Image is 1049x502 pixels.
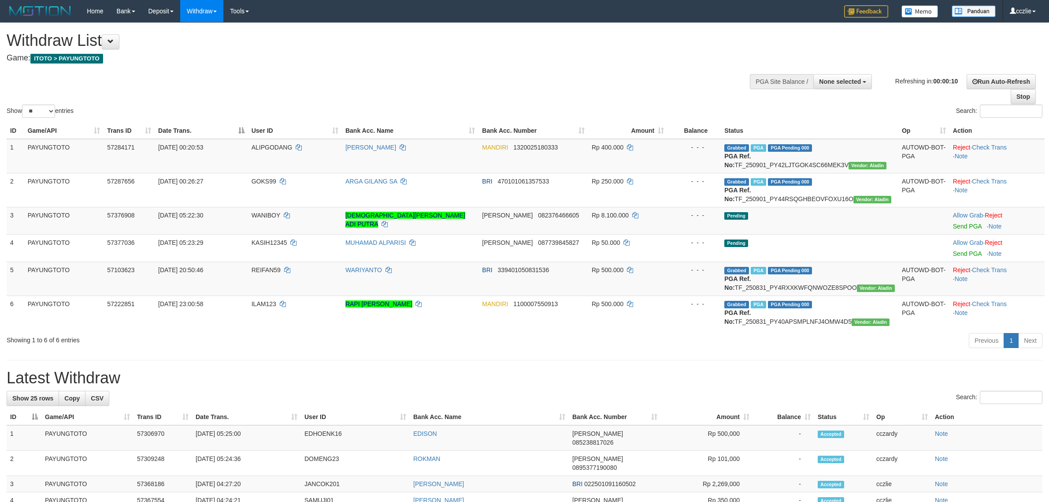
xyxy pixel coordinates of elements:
[252,300,276,307] span: ILAM123
[345,178,397,185] a: ARGA GILANG SA
[768,267,812,274] span: PGA Pending
[7,425,41,451] td: 1
[661,409,753,425] th: Amount: activate to sort column ascending
[592,144,623,151] span: Rp 400.000
[935,430,948,437] a: Note
[7,409,41,425] th: ID: activate to sort column descending
[721,296,898,330] td: TF_250831_PY40APSMPLNFJ4OMW4D5
[497,266,549,273] span: Copy 339401050831536 to clipboard
[661,425,753,451] td: Rp 500,000
[953,266,971,273] a: Reject
[413,455,440,462] a: ROKMAN
[935,455,948,462] a: Note
[64,395,80,402] span: Copy
[572,455,623,462] span: [PERSON_NAME]
[667,123,721,139] th: Balance
[482,178,492,185] span: BRI
[972,300,1007,307] a: Check Trans
[85,391,109,406] a: CSV
[898,123,949,139] th: Op: activate to sort column ascending
[158,266,203,273] span: [DATE] 20:50:46
[7,54,690,63] h4: Game:
[482,239,533,246] span: [PERSON_NAME]
[751,267,766,274] span: Marked by cczsasa
[857,285,895,292] span: Vendor URL: https://payment4.1velocity.biz
[107,300,134,307] span: 57222851
[345,300,412,307] a: RAPI [PERSON_NAME]
[248,123,342,139] th: User ID: activate to sort column ascending
[538,212,579,219] span: Copy 082376466605 to clipboard
[753,476,814,492] td: -
[584,480,636,487] span: Copy 022501091160502 to clipboard
[985,239,1002,246] a: Reject
[192,425,301,451] td: [DATE] 05:25:00
[7,391,59,406] a: Show 25 rows
[955,153,968,160] a: Note
[956,105,1042,118] label: Search:
[158,212,203,219] span: [DATE] 05:22:30
[819,78,861,85] span: None selected
[7,123,24,139] th: ID
[41,451,133,476] td: PAYUNGTOTO
[873,425,931,451] td: cczardy
[107,178,134,185] span: 57287656
[949,123,1045,139] th: Action
[7,369,1042,387] h1: Latest Withdraw
[497,178,549,185] span: Copy 470101061357533 to clipboard
[955,309,968,316] a: Note
[750,74,813,89] div: PGA Site Balance /
[24,296,104,330] td: PAYUNGTOTO
[592,212,629,219] span: Rp 8.100.000
[158,144,203,151] span: [DATE] 00:20:53
[895,77,958,84] span: Refreshing in:
[949,207,1045,234] td: ·
[955,187,968,194] a: Note
[413,480,464,487] a: [PERSON_NAME]
[7,451,41,476] td: 2
[252,212,280,219] span: WANIBOY
[301,425,410,451] td: EDHOENK16
[482,300,508,307] span: MANDIRI
[721,262,898,296] td: TF_250831_PY4RXXKWFQNWOZE8SPOO
[980,391,1042,404] input: Search:
[7,234,24,262] td: 4
[192,451,301,476] td: [DATE] 05:24:36
[724,309,751,325] b: PGA Ref. No:
[592,266,623,273] span: Rp 500.000
[572,480,582,487] span: BRI
[572,430,623,437] span: [PERSON_NAME]
[158,178,203,185] span: [DATE] 00:26:27
[949,262,1045,296] td: · ·
[588,123,667,139] th: Amount: activate to sort column ascending
[342,123,478,139] th: Bank Acc. Name: activate to sort column ascending
[671,300,717,308] div: - - -
[12,395,53,402] span: Show 25 rows
[953,239,985,246] span: ·
[158,300,203,307] span: [DATE] 23:00:58
[24,234,104,262] td: PAYUNGTOTO
[768,301,812,308] span: PGA Pending
[252,239,287,246] span: KASIH12345
[953,212,985,219] span: ·
[768,144,812,152] span: PGA Pending
[753,451,814,476] td: -
[818,456,844,463] span: Accepted
[901,5,938,18] img: Button%20Memo.svg
[724,153,751,169] b: PGA Ref. No:
[592,178,623,185] span: Rp 250.000
[22,105,55,118] select: Showentries
[753,409,814,425] th: Balance: activate to sort column ascending
[972,144,1007,151] a: Check Trans
[192,409,301,425] th: Date Trans.: activate to sort column ascending
[972,266,1007,273] a: Check Trans
[768,178,812,186] span: PGA Pending
[107,239,134,246] span: 57377036
[192,476,301,492] td: [DATE] 04:27:20
[972,178,1007,185] a: Check Trans
[724,144,749,152] span: Grabbed
[158,239,203,246] span: [DATE] 05:23:29
[41,425,133,451] td: PAYUNGTOTO
[952,5,996,17] img: panduan.png
[538,239,579,246] span: Copy 087739845827 to clipboard
[59,391,85,406] a: Copy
